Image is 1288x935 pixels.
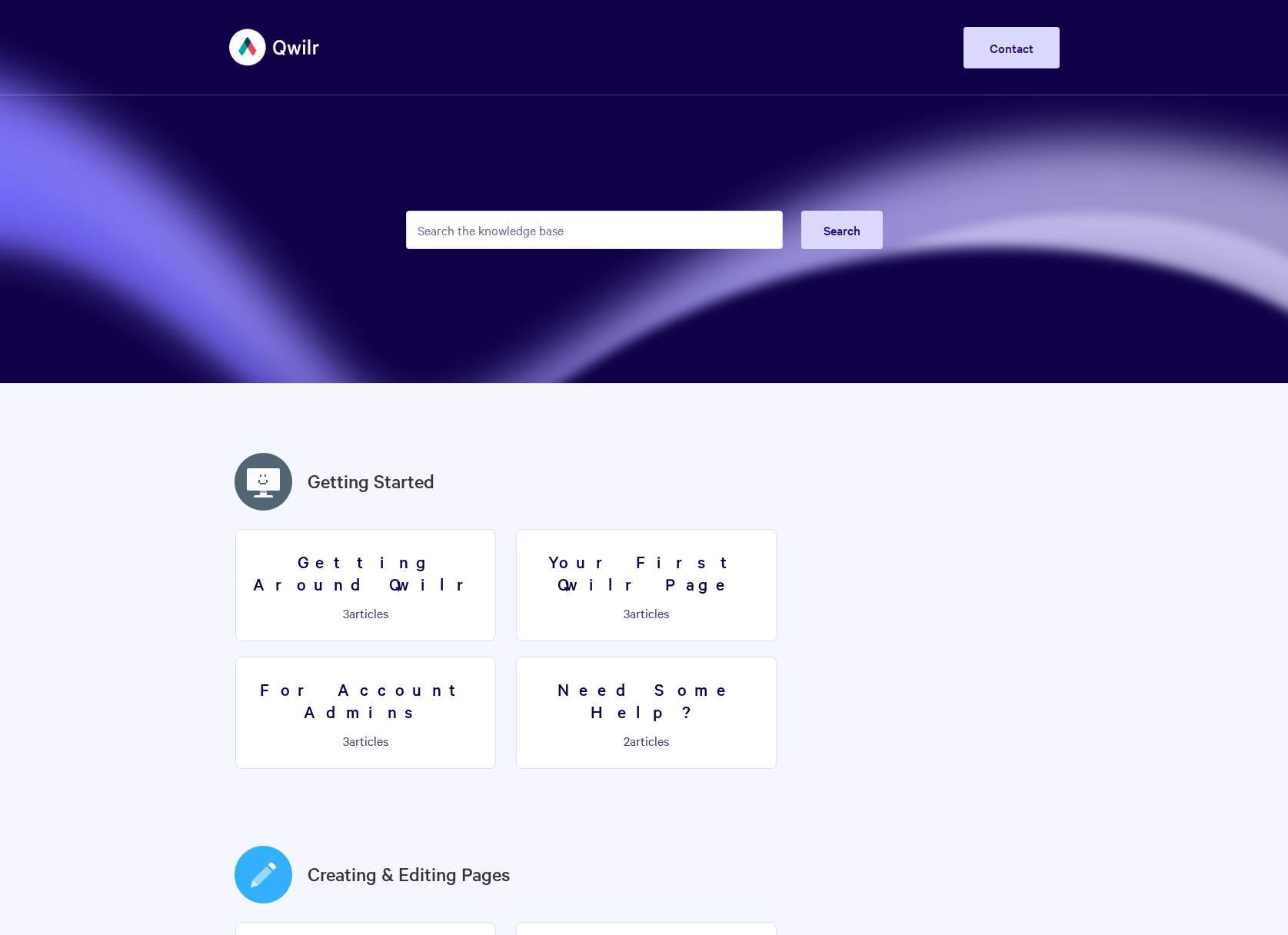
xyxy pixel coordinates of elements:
[516,657,777,769] a: Need Some Help? 2articles
[308,860,511,888] a: Creating & Editing Pages
[526,606,767,620] p: articles
[235,657,496,769] a: For Account Admins 3articles
[801,211,883,249] button: Search
[516,529,777,641] a: Your First Qwilr Page 3articles
[245,734,486,747] p: articles
[624,732,630,749] span: 2
[229,18,321,76] img: Qwilr Help Center
[406,211,783,249] input: Search the knowledge base
[343,604,349,621] span: 3
[526,678,767,722] h3: Need Some Help?
[235,529,496,641] a: Getting Around Qwilr 3articles
[245,606,486,620] p: articles
[624,604,630,621] span: 3
[526,551,767,594] h3: Your First Qwilr Page
[308,467,434,495] a: Getting Started
[343,732,349,749] span: 3
[964,27,1060,68] a: Contact
[824,221,860,238] span: Search
[245,551,486,594] h3: Getting Around Qwilr
[245,678,486,722] h3: For Account Admins
[526,734,767,747] p: articles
